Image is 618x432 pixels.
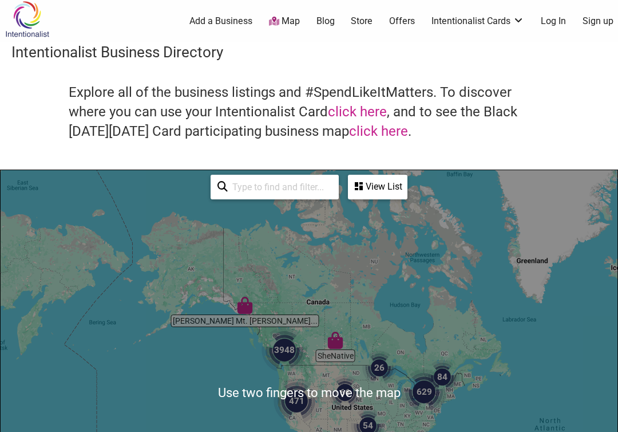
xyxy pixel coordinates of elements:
[189,15,252,28] a: Add a Business
[541,15,566,28] a: Log In
[269,374,324,429] div: 471
[232,292,258,319] div: Tripp's Mt. Juneau Trading Post
[349,123,408,139] a: click here
[328,104,387,120] a: click here
[11,42,607,62] h3: Intentionalist Business Directory
[322,327,348,354] div: SheNative
[583,15,613,28] a: Sign up
[211,175,339,199] div: Type to search and filter
[349,176,406,198] div: View List
[348,175,407,199] div: See a list of the visible businesses
[316,15,335,28] a: Blog
[323,371,367,414] div: 66
[389,15,415,28] a: Offers
[351,15,373,28] a: Store
[358,346,401,390] div: 26
[228,176,332,198] input: Type to find and filter...
[269,15,300,28] a: Map
[421,355,464,399] div: 84
[69,83,549,141] h4: Explore all of the business listings and #SpendLikeItMatters. To discover where you can use your ...
[397,364,451,419] div: 629
[431,15,524,28] a: Intentionalist Cards
[257,323,312,378] div: 3948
